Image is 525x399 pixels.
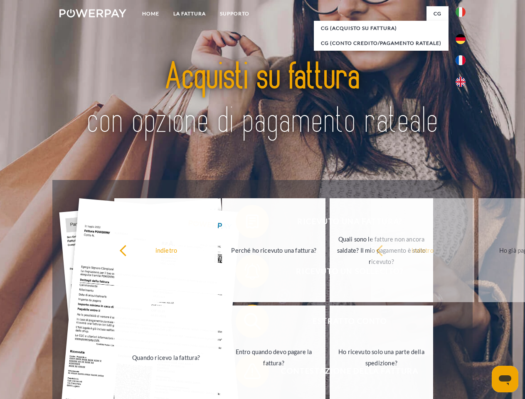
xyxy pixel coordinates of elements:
div: Ho ricevuto solo una parte della spedizione? [335,346,428,369]
img: logo-powerpay-white.svg [59,9,126,17]
a: Quali sono le fatture non ancora saldate? Il mio pagamento è stato ricevuto? [330,198,433,302]
img: fr [456,55,466,65]
a: LA FATTURA [166,6,213,21]
div: Quando ricevo la fattura? [119,352,213,363]
iframe: Pulsante per aprire la finestra di messaggistica [492,366,518,392]
img: de [456,34,466,44]
a: Supporto [213,6,256,21]
img: title-powerpay_it.svg [79,40,446,159]
a: Home [135,6,166,21]
div: Perché ho ricevuto una fattura? [227,244,320,256]
div: indietro [119,244,213,256]
div: Quali sono le fatture non ancora saldate? Il mio pagamento è stato ricevuto? [335,233,428,267]
img: en [456,77,466,87]
a: CG (Acquisto su fattura) [314,21,449,36]
div: indietro [376,244,469,256]
a: CG (Conto Credito/Pagamento rateale) [314,36,449,51]
img: it [456,7,466,17]
a: CG [426,6,449,21]
div: Entro quando devo pagare la fattura? [227,346,320,369]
